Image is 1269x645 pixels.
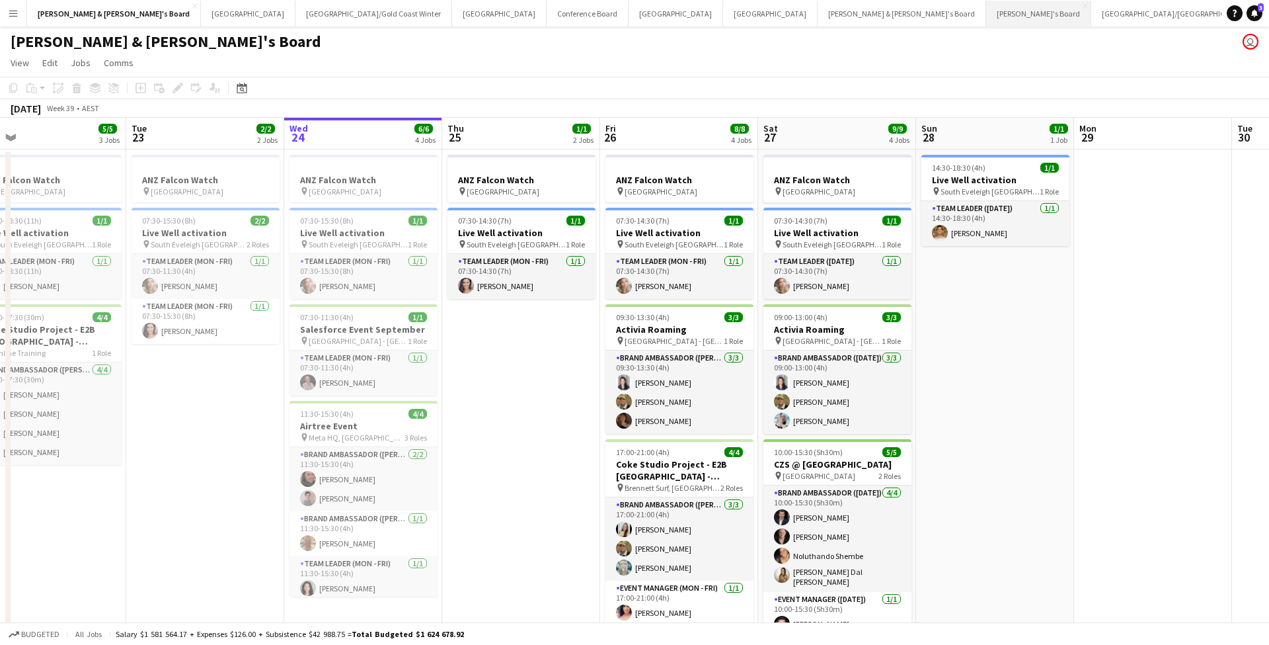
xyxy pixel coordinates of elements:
[132,208,280,344] app-job-card: 07:30-15:30 (8h)2/2Live Well activation South Eveleigh [GEOGRAPHIC_DATA]2 RolesTeam Leader (Mon -...
[37,54,63,71] a: Edit
[104,57,134,69] span: Comms
[309,239,408,249] span: South Eveleigh [GEOGRAPHIC_DATA]
[763,592,911,637] app-card-role: Event Manager ([DATE])1/110:00-15:30 (5h30m)[PERSON_NAME]
[889,135,909,145] div: 4 Jobs
[763,439,911,635] app-job-card: 10:00-15:30 (5h30m)5/5CZS @ [GEOGRAPHIC_DATA] [GEOGRAPHIC_DATA]2 RolesBrand Ambassador ([DATE])4/...
[445,130,464,145] span: 25
[73,629,104,639] span: All jobs
[65,54,96,71] a: Jobs
[11,57,29,69] span: View
[1235,130,1252,145] span: 30
[724,216,743,226] span: 1/1
[882,312,901,322] span: 3/3
[882,239,901,249] span: 1 Role
[763,155,911,202] app-job-card: ANZ Falcon Watch [GEOGRAPHIC_DATA]
[761,130,778,145] span: 27
[566,239,585,249] span: 1 Role
[408,336,427,346] span: 1 Role
[447,208,596,299] app-job-card: 07:30-14:30 (7h)1/1Live Well activation South Eveleigh [GEOGRAPHIC_DATA]1 RoleTeam Leader (Mon - ...
[783,471,855,481] span: [GEOGRAPHIC_DATA]
[82,103,99,113] div: AEST
[99,135,120,145] div: 3 Jobs
[616,447,670,457] span: 17:00-21:00 (4h)
[763,254,911,299] app-card-role: Team Leader ([DATE])1/107:30-14:30 (7h)[PERSON_NAME]
[132,299,280,344] app-card-role: Team Leader (Mon - Fri)1/107:30-15:30 (8h)[PERSON_NAME]
[247,239,269,249] span: 2 Roles
[408,409,427,419] span: 4/4
[763,304,911,434] app-job-card: 09:00-13:00 (4h)3/3Activia Roaming [GEOGRAPHIC_DATA] - [GEOGRAPHIC_DATA]1 RoleBrand Ambassador ([...
[629,1,723,26] button: [GEOGRAPHIC_DATA]
[724,239,743,249] span: 1 Role
[142,216,196,226] span: 07:30-15:30 (8h)
[300,216,354,226] span: 07:30-15:30 (8h)
[404,433,427,443] span: 3 Roles
[132,227,280,239] h3: Live Well activation
[1040,163,1059,173] span: 1/1
[921,201,1069,246] app-card-role: Team Leader ([DATE])1/114:30-18:30 (4h)[PERSON_NAME]
[132,254,280,299] app-card-role: Team Leader (Mon - Fri)1/107:30-11:30 (4h)[PERSON_NAME]
[625,239,724,249] span: South Eveleigh [GEOGRAPHIC_DATA]
[309,433,404,443] span: Meta HQ, [GEOGRAPHIC_DATA]
[1247,5,1262,21] a: 3
[289,420,438,432] h3: Airtree Event
[774,312,827,322] span: 09:00-13:00 (4h)
[288,130,308,145] span: 24
[605,458,753,482] h3: Coke Studio Project - E2B [GEOGRAPHIC_DATA] - [GEOGRAPHIC_DATA]
[289,556,438,601] app-card-role: Team Leader (Mon - Fri)1/111:30-15:30 (4h)[PERSON_NAME]
[783,336,882,346] span: [GEOGRAPHIC_DATA] - [GEOGRAPHIC_DATA]
[289,227,438,239] h3: Live Well activation
[605,174,753,186] h3: ANZ Falcon Watch
[605,439,753,626] div: 17:00-21:00 (4h)4/4Coke Studio Project - E2B [GEOGRAPHIC_DATA] - [GEOGRAPHIC_DATA] Brennett Surf,...
[447,122,464,134] span: Thu
[257,135,278,145] div: 2 Jobs
[1091,1,1261,26] button: [GEOGRAPHIC_DATA]/[GEOGRAPHIC_DATA]
[882,336,901,346] span: 1 Role
[289,122,308,134] span: Wed
[300,409,354,419] span: 11:30-15:30 (4h)
[921,155,1069,246] div: 14:30-18:30 (4h)1/1Live Well activation South Eveleigh [GEOGRAPHIC_DATA]1 RoleTeam Leader ([DATE]...
[763,486,911,592] app-card-role: Brand Ambassador ([DATE])4/410:00-15:30 (5h30m)[PERSON_NAME][PERSON_NAME]Noluthando Shembe[PERSON...
[132,122,147,134] span: Tue
[941,187,1040,196] span: South Eveleigh [GEOGRAPHIC_DATA]
[763,122,778,134] span: Sat
[763,208,911,299] app-job-card: 07:30-14:30 (7h)1/1Live Well activation South Eveleigh [GEOGRAPHIC_DATA]1 RoleTeam Leader ([DATE]...
[616,312,670,322] span: 09:30-13:30 (4h)
[98,54,139,71] a: Comms
[289,323,438,335] h3: Salesforce Event September
[724,312,743,322] span: 3/3
[151,187,223,196] span: [GEOGRAPHIC_DATA]
[986,1,1091,26] button: [PERSON_NAME]'s Board
[458,216,512,226] span: 07:30-14:30 (7h)
[783,239,882,249] span: South Eveleigh [GEOGRAPHIC_DATA]
[27,1,201,26] button: [PERSON_NAME] & [PERSON_NAME]'s Board
[289,304,438,396] div: 07:30-11:30 (4h)1/1Salesforce Event September [GEOGRAPHIC_DATA] - [GEOGRAPHIC_DATA]1 RoleTeam Lea...
[7,627,61,642] button: Budgeted
[1050,124,1068,134] span: 1/1
[605,304,753,434] app-job-card: 09:30-13:30 (4h)3/3Activia Roaming [GEOGRAPHIC_DATA] - [GEOGRAPHIC_DATA]1 RoleBrand Ambassador ([...
[605,208,753,299] app-job-card: 07:30-14:30 (7h)1/1Live Well activation South Eveleigh [GEOGRAPHIC_DATA]1 RoleTeam Leader (Mon - ...
[447,254,596,299] app-card-role: Team Leader (Mon - Fri)1/107:30-14:30 (7h)[PERSON_NAME]
[132,155,280,202] app-job-card: ANZ Falcon Watch [GEOGRAPHIC_DATA]
[724,447,743,457] span: 4/4
[921,122,937,134] span: Sun
[5,54,34,71] a: View
[289,401,438,597] app-job-card: 11:30-15:30 (4h)4/4Airtree Event Meta HQ, [GEOGRAPHIC_DATA]3 RolesBrand Ambassador ([PERSON_NAME]...
[415,135,436,145] div: 4 Jobs
[289,208,438,299] div: 07:30-15:30 (8h)1/1Live Well activation South Eveleigh [GEOGRAPHIC_DATA]1 RoleTeam Leader (Mon - ...
[309,187,381,196] span: [GEOGRAPHIC_DATA]
[919,130,937,145] span: 28
[605,581,753,626] app-card-role: Event Manager (Mon - Fri)1/117:00-21:00 (4h)[PERSON_NAME]
[44,103,77,113] span: Week 39
[605,351,753,434] app-card-role: Brand Ambassador ([PERSON_NAME])3/309:30-13:30 (4h)[PERSON_NAME][PERSON_NAME][PERSON_NAME]
[447,155,596,202] app-job-card: ANZ Falcon Watch [GEOGRAPHIC_DATA]
[774,216,827,226] span: 07:30-14:30 (7h)
[566,216,585,226] span: 1/1
[625,187,697,196] span: [GEOGRAPHIC_DATA]
[605,122,616,134] span: Fri
[783,187,855,196] span: [GEOGRAPHIC_DATA]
